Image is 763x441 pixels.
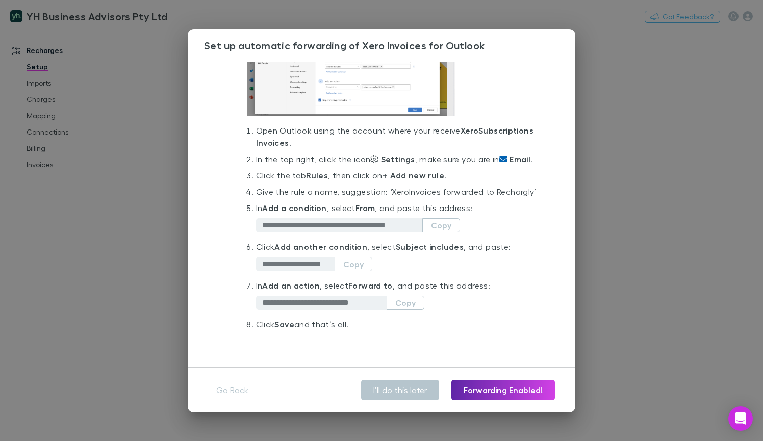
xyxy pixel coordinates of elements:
strong: Add an action [262,280,320,291]
div: Open Intercom Messenger [728,406,753,431]
strong: Save [274,319,294,329]
button: Copy [387,296,424,310]
li: Open Outlook using the account where your receive . [256,124,537,153]
strong: Add another condition [274,242,367,252]
li: In , select , and paste this address: [256,279,537,318]
strong: Subject includes [396,242,464,252]
strong: Add a condition [262,203,327,213]
strong: Xero Subscriptions Invoices [256,125,533,148]
button: Forwarding Enabled! [451,380,555,400]
strong: From [355,203,375,213]
li: In the top right, click the icon , make sure you are in . [256,153,537,169]
button: Copy [335,257,372,271]
li: Click the tab , then click on . [256,169,537,186]
button: I’ll do this later [361,380,439,400]
strong: Forward to [348,280,393,291]
li: Give the rule a name, suggestion: ‘ Xero Invoices forwarded to Rechargly’ [256,186,537,202]
strong: + Add new rule [383,170,444,180]
li: Click , select , and paste: [256,241,537,279]
li: In , select , and paste this address: [256,202,537,241]
button: Copy [422,218,460,232]
strong: Rules [306,170,328,180]
li: Click and that’s all. [256,318,537,334]
h3: Set up automatic forwarding of Xero Invoices for Outlook [204,39,575,51]
button: Go Back [208,380,257,400]
strong: Email [510,154,530,164]
strong: Settings [381,154,415,164]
